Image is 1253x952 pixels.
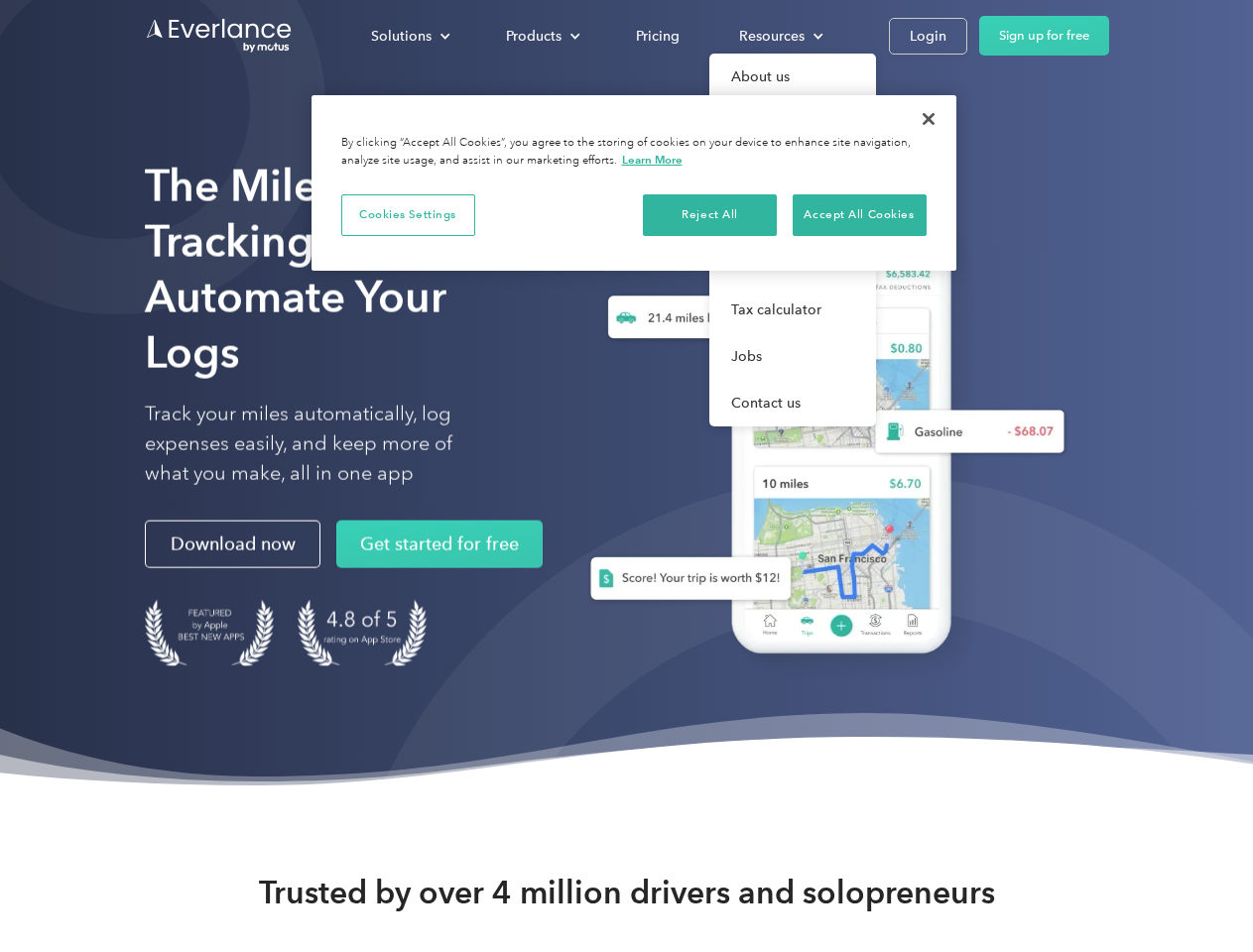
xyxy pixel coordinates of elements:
[145,400,499,489] p: Track your miles automatically, log expenses easily, and keep more of what you make, all in one app
[709,287,876,333] a: Tax calculator
[709,333,876,380] a: Jobs
[351,19,466,54] div: Solutions
[145,600,274,666] img: Badge for Featured by Apple Best New Apps
[719,19,839,54] div: Resources
[506,24,562,49] div: Products
[793,194,927,236] button: Accept All Cookies
[559,188,1080,683] img: Everlance, mileage tracker app, expense tracking app
[616,19,699,54] a: Pricing
[709,54,876,426] nav: Resources
[643,194,777,236] button: Reject All
[341,194,475,236] button: Cookies Settings
[709,380,876,426] a: Contact us
[145,521,320,568] a: Download now
[979,16,1109,56] a: Sign up for free
[341,135,927,170] div: By clicking “Accept All Cookies”, you agree to the storing of cookies on your device to enhance s...
[312,95,956,271] div: Privacy
[889,18,967,55] a: Login
[145,17,294,55] a: Go to homepage
[371,24,432,49] div: Solutions
[910,24,946,49] div: Login
[486,19,596,54] div: Products
[336,521,543,568] a: Get started for free
[739,24,805,49] div: Resources
[259,873,995,912] strong: Trusted by over 4 million drivers and solopreneurs
[709,54,876,100] a: About us
[298,600,427,666] img: 4.9 out of 5 stars on the app store
[907,97,950,141] button: Close
[622,153,683,167] a: More information about your privacy, opens in a new tab
[636,24,680,49] div: Pricing
[312,95,956,271] div: Cookie banner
